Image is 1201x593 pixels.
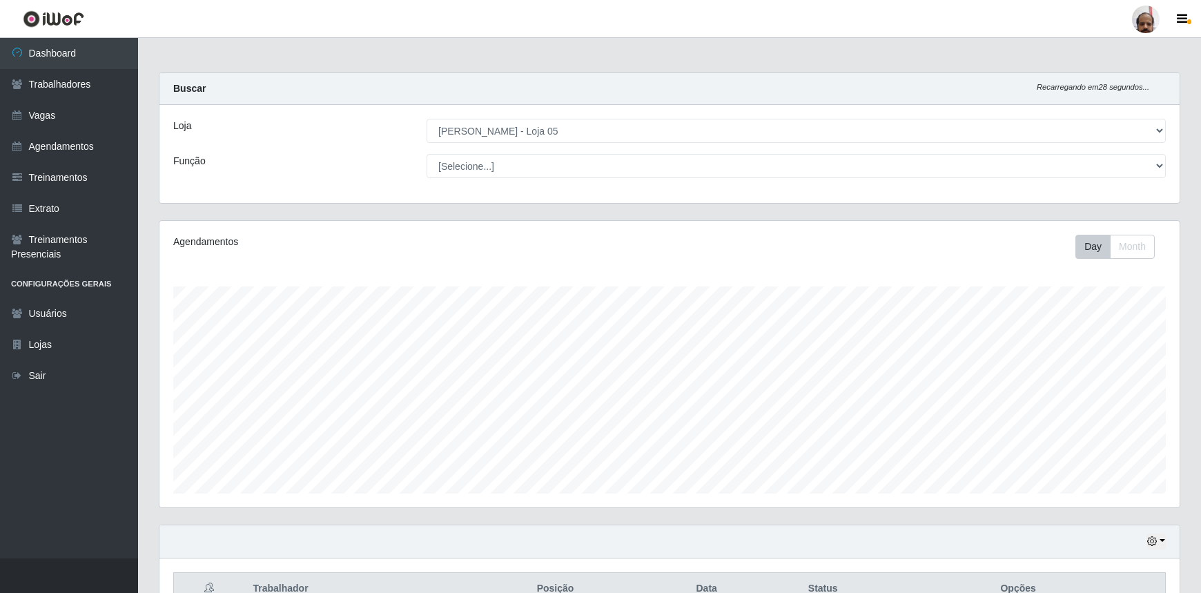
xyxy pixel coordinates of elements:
label: Loja [173,119,191,133]
button: Month [1110,235,1155,259]
div: Agendamentos [173,235,575,249]
div: Toolbar with button groups [1075,235,1166,259]
strong: Buscar [173,83,206,94]
img: CoreUI Logo [23,10,84,28]
i: Recarregando em 28 segundos... [1037,83,1149,91]
label: Função [173,154,206,168]
div: First group [1075,235,1155,259]
button: Day [1075,235,1111,259]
